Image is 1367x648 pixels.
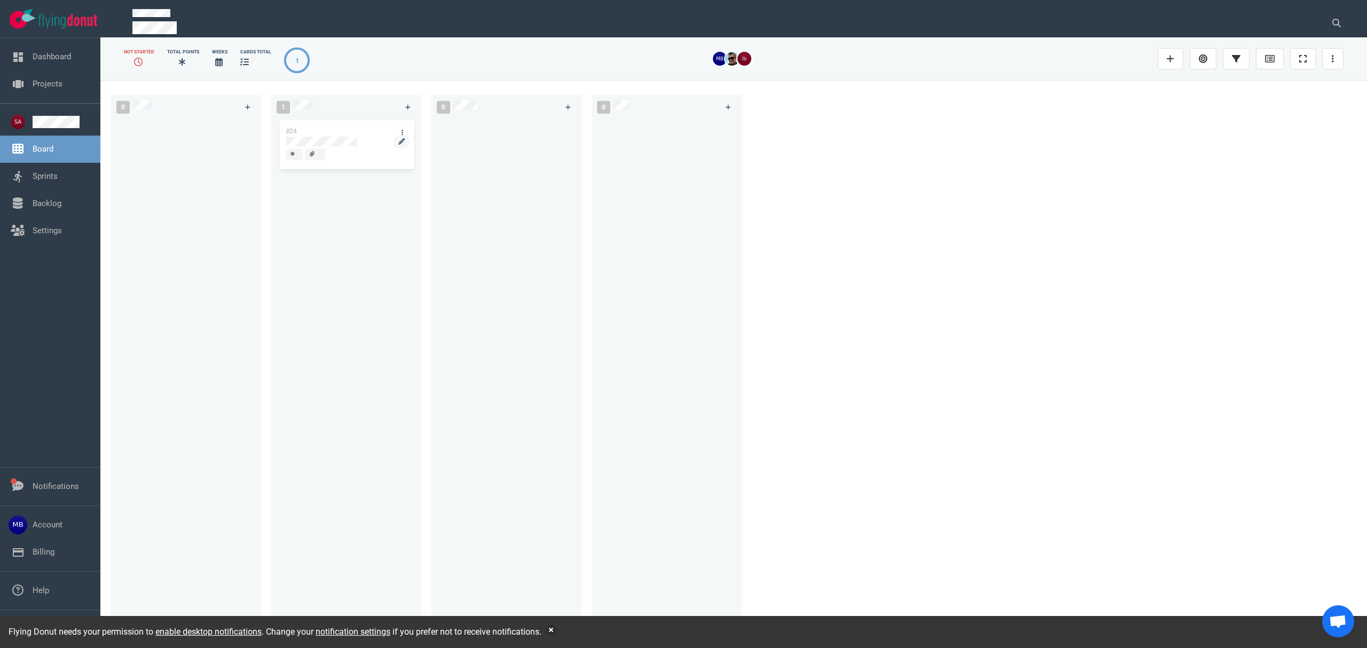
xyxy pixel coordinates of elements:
[316,627,390,637] a: notification settings
[33,481,79,491] a: Notifications
[286,128,297,135] a: #24
[262,627,541,637] span: . Change your if you prefer not to receive notifications.
[167,49,199,56] div: Total Points
[116,101,130,114] span: 0
[240,49,271,56] div: cards total
[437,101,450,114] span: 0
[33,79,62,89] a: Projects
[1322,605,1354,637] div: Open de chat
[33,520,62,530] a: Account
[33,144,53,154] a: Board
[33,199,61,208] a: Backlog
[155,627,262,637] a: enable desktop notifications
[725,52,739,66] img: 26
[33,547,54,557] a: Billing
[33,586,49,595] a: Help
[212,49,227,56] div: Weeks
[33,226,62,235] a: Settings
[277,101,290,114] span: 1
[33,171,58,181] a: Sprints
[38,14,97,28] img: Flying Donut text logo
[597,101,610,114] span: 0
[295,56,299,66] div: 1
[737,52,751,66] img: 26
[713,52,727,66] img: 26
[9,627,262,637] span: Flying Donut needs your permission to
[33,52,71,61] a: Dashboard
[124,49,154,56] div: Not Started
